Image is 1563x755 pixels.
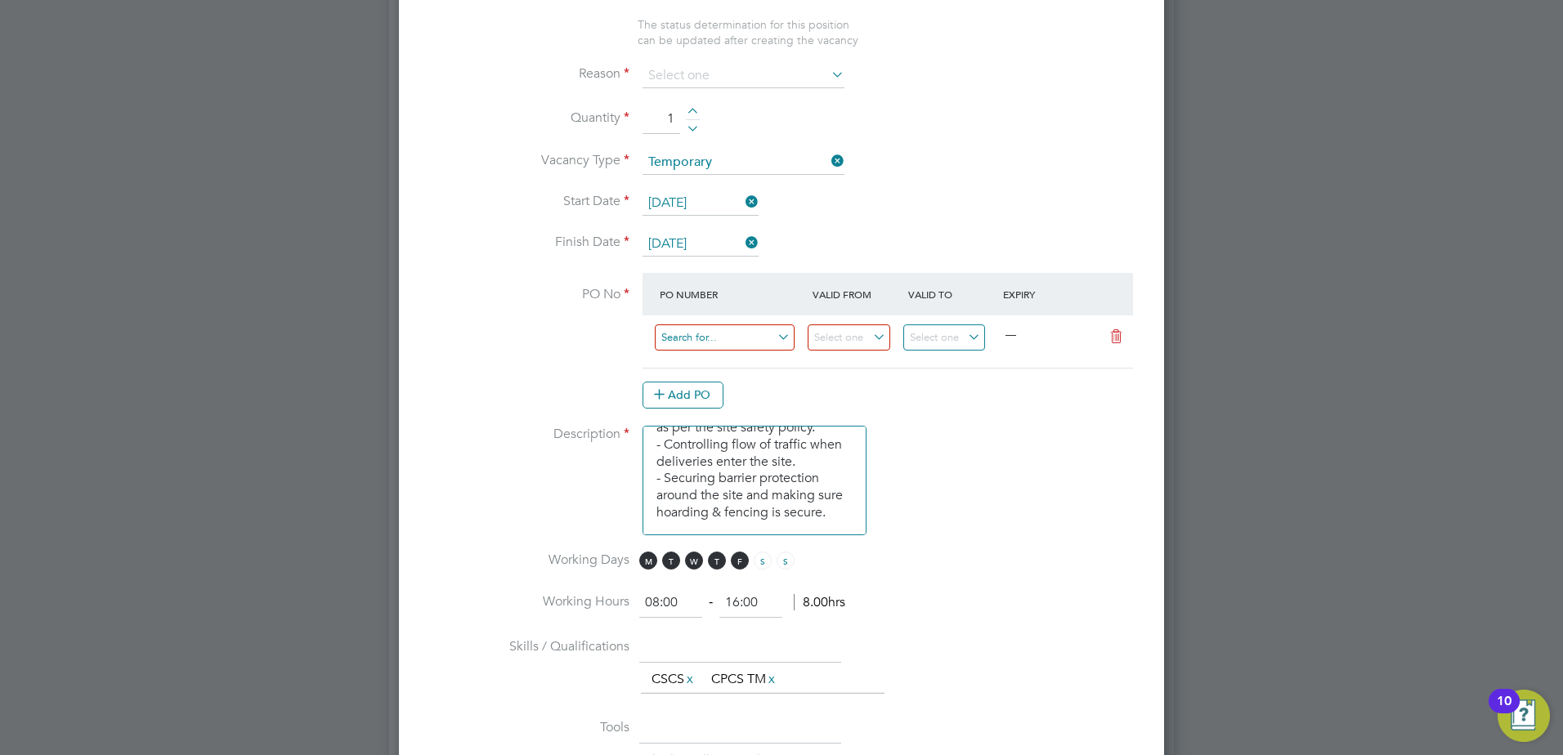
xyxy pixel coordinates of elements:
[777,552,795,570] span: S
[425,638,629,655] label: Skills / Qualifications
[705,594,716,610] span: ‐
[425,152,629,169] label: Vacancy Type
[754,552,772,570] span: S
[425,593,629,610] label: Working Hours
[903,324,986,351] input: Select one
[643,64,844,88] input: Select one
[808,324,890,351] input: Select one
[643,232,759,257] input: Select one
[639,588,702,618] input: 08:00
[1497,701,1511,722] div: 10
[643,150,844,175] input: Select one
[794,594,845,610] span: 8.00hrs
[708,552,726,570] span: T
[425,234,629,251] label: Finish Date
[1498,690,1550,742] button: Open Resource Center, 10 new notifications
[425,193,629,210] label: Start Date
[425,286,629,303] label: PO No
[719,588,782,618] input: 17:00
[904,279,1000,309] div: Valid To
[999,279,1095,309] div: Expiry
[766,668,777,690] a: x
[425,109,629,127] label: Quantity
[639,552,657,570] span: M
[684,668,696,690] a: x
[731,552,749,570] span: F
[425,426,629,443] label: Description
[808,279,904,309] div: Valid From
[638,17,858,47] span: The status determination for this position can be updated after creating the vacancy
[656,279,808,309] div: PO Number
[645,668,702,690] li: CSCS
[662,552,680,570] span: T
[643,191,759,216] input: Select one
[655,324,795,351] input: Search for...
[685,552,703,570] span: W
[425,552,629,569] label: Working Days
[425,65,629,83] label: Reason
[425,719,629,736] label: Tools
[643,382,723,408] button: Add PO
[1005,328,1016,342] span: —
[705,668,784,690] li: CPCS TM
